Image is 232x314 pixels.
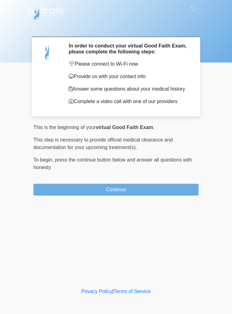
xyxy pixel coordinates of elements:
span: press the continue button below and answer all questions with honesty. [33,157,192,170]
p: Please connect to Wi-Fi now [69,60,189,68]
img: Hydrate IV Bar - Flagstaff Logo [27,5,65,20]
h1: ‎ ‎ ‎ ‎ [29,22,203,34]
span: . [153,125,154,130]
strong: virtual Good Faith Exam [96,125,153,130]
h2: In order to conduct your virtual Good Faith Exam, please complete the following steps: [69,43,189,55]
span: To begin, [33,157,55,162]
span: This is the beginning of your [33,125,96,130]
p: Complete a video call with one of our providers [69,98,189,105]
a: Privacy Policy [81,289,113,294]
a: Terms of Service [114,289,151,294]
button: Continue [33,184,199,196]
span: This step is necessary to provide official medical clearance and documentation for your upcoming ... [33,137,173,150]
p: Answer some questions about your medical history [69,85,189,93]
a: | [112,289,114,294]
p: Provide us with your contact info [69,73,189,80]
img: Agent Avatar [38,43,57,62]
